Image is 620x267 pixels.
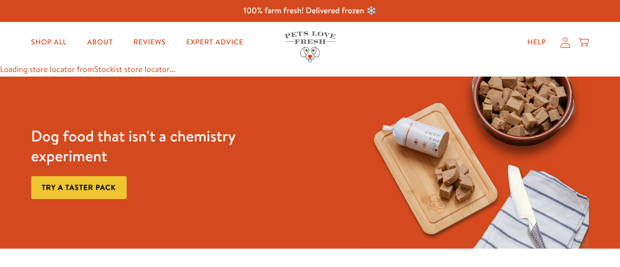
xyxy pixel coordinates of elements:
h3: Dog food that isn't a chemistry experiment [31,126,259,166]
a: About [79,32,121,53]
img: Pets Love Fresh [284,31,336,62]
a: Reviews [125,32,174,53]
a: Expert Advice [178,32,251,53]
a: Help [519,32,555,53]
a: Shop All [23,32,75,53]
a: Try a taster pack [31,176,127,199]
img: Fussy [361,77,589,248]
a: Stockist store locator [94,64,170,75]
